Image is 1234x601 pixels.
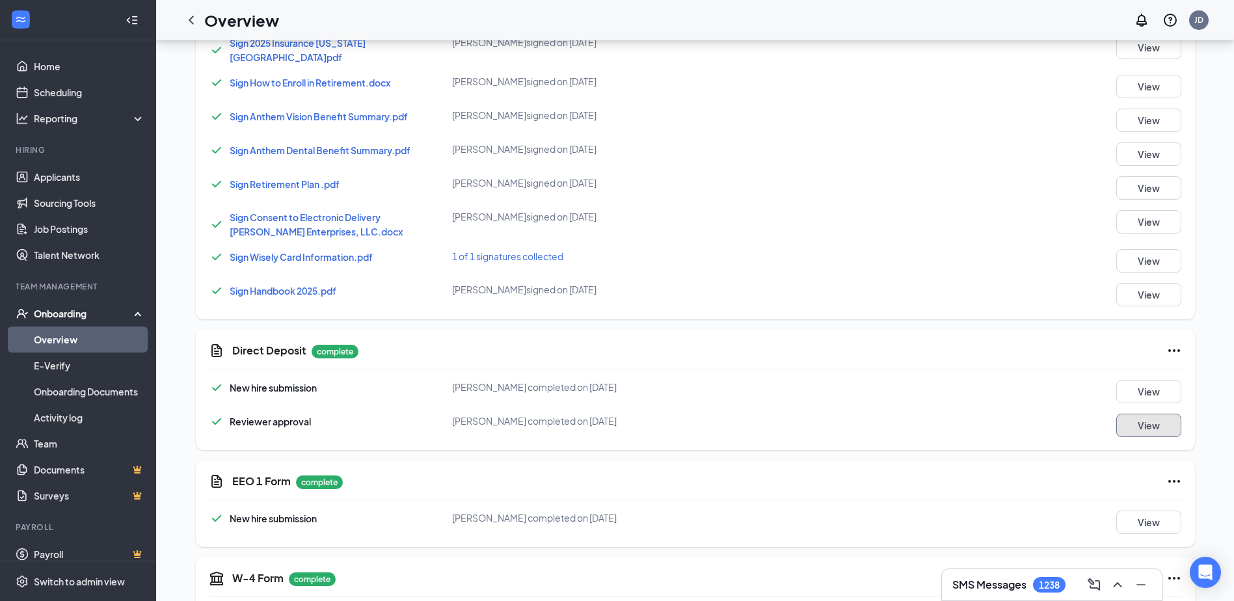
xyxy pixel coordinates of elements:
svg: TaxGovernmentIcon [209,570,224,586]
a: Sign Handbook 2025.pdf [230,285,336,297]
svg: Checkmark [209,414,224,429]
div: Switch to admin view [34,575,125,588]
svg: UserCheck [16,307,29,320]
svg: Checkmark [209,75,224,90]
svg: Collapse [126,14,139,27]
svg: Ellipses [1166,343,1182,358]
a: Home [34,53,145,79]
p: complete [296,475,343,489]
svg: Ellipses [1166,570,1182,586]
div: Open Intercom Messenger [1190,557,1221,588]
span: [PERSON_NAME] completed on [DATE] [452,381,617,393]
a: Sign Consent to Electronic Delivery [PERSON_NAME] Enterprises, LLC.docx [230,211,403,237]
svg: Checkmark [209,380,224,395]
svg: WorkstreamLogo [14,13,27,26]
span: New hire submission [230,382,317,394]
div: [PERSON_NAME] signed on [DATE] [452,109,777,122]
button: View [1116,176,1181,200]
div: [PERSON_NAME] signed on [DATE] [452,75,777,88]
button: View [1116,283,1181,306]
a: Job Postings [34,216,145,242]
div: JD [1194,14,1203,25]
a: Sign Anthem Dental Benefit Summary.pdf [230,144,410,156]
svg: Analysis [16,112,29,125]
svg: Checkmark [209,42,224,58]
div: [PERSON_NAME] signed on [DATE] [452,142,777,155]
p: complete [289,572,336,586]
p: complete [312,345,358,358]
svg: Checkmark [209,283,224,299]
h5: Direct Deposit [232,343,306,358]
h3: SMS Messages [952,578,1026,592]
svg: CustomFormIcon [209,343,224,358]
div: [PERSON_NAME] signed on [DATE] [452,36,777,49]
a: Overview [34,327,145,353]
svg: Checkmark [209,511,224,526]
span: Reviewer approval [230,416,311,427]
span: New hire submission [230,513,317,524]
div: [PERSON_NAME] signed on [DATE] [452,210,777,223]
a: Scheduling [34,79,145,105]
div: [PERSON_NAME] signed on [DATE] [452,176,777,189]
svg: QuestionInfo [1162,12,1178,28]
div: Payroll [16,522,142,533]
a: Applicants [34,164,145,190]
div: Team Management [16,281,142,292]
button: View [1116,249,1181,273]
a: Onboarding Documents [34,379,145,405]
a: Sign Anthem Vision Benefit Summary.pdf [230,111,408,122]
button: View [1116,414,1181,437]
div: 1238 [1039,580,1060,591]
svg: Minimize [1133,577,1149,593]
svg: Checkmark [209,217,224,232]
h1: Overview [204,9,279,31]
a: PayrollCrown [34,541,145,567]
h5: W-4 Form [232,571,284,585]
a: Sourcing Tools [34,190,145,216]
button: View [1116,210,1181,234]
button: View [1116,36,1181,59]
button: ComposeMessage [1084,574,1105,595]
a: Talent Network [34,242,145,268]
button: View [1116,109,1181,132]
button: ChevronUp [1107,574,1128,595]
a: Team [34,431,145,457]
span: 1 of 1 signatures collected [452,250,563,262]
span: [PERSON_NAME] completed on [DATE] [452,512,617,524]
button: Minimize [1131,574,1151,595]
div: Hiring [16,144,142,155]
a: SurveysCrown [34,483,145,509]
svg: Checkmark [209,109,224,124]
a: Activity log [34,405,145,431]
svg: ChevronUp [1110,577,1125,593]
button: View [1116,380,1181,403]
span: [PERSON_NAME] completed on [DATE] [452,415,617,427]
a: DocumentsCrown [34,457,145,483]
svg: Ellipses [1166,474,1182,489]
div: Reporting [34,112,146,125]
a: Sign Wisely Card Information.pdf [230,251,373,263]
svg: Settings [16,575,29,588]
a: Sign Retirement Plan .pdf [230,178,340,190]
a: Sign How to Enroll in Retirement.docx [230,77,390,88]
svg: Checkmark [209,176,224,192]
button: View [1116,142,1181,166]
div: [PERSON_NAME] signed on [DATE] [452,283,777,296]
svg: Notifications [1134,12,1149,28]
h5: EEO 1 Form [232,474,291,488]
svg: Checkmark [209,249,224,265]
button: View [1116,511,1181,534]
a: E-Verify [34,353,145,379]
svg: Checkmark [209,142,224,158]
button: View [1116,75,1181,98]
svg: ComposeMessage [1086,577,1102,593]
svg: ChevronLeft [183,12,199,28]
